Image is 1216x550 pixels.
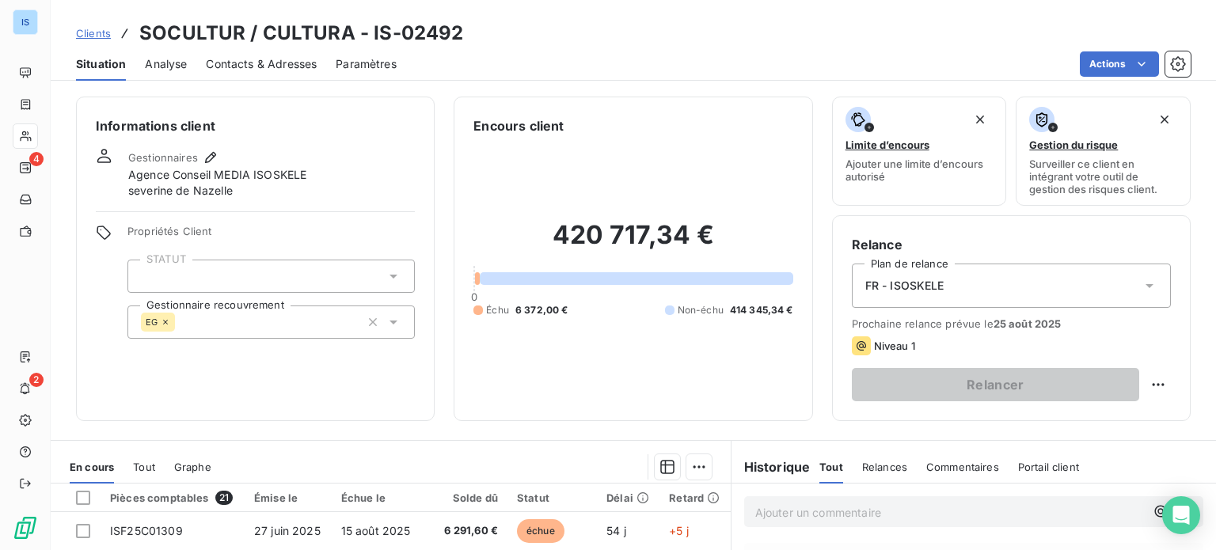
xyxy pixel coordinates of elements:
div: Retard [669,491,720,504]
span: 54 j [606,524,626,537]
div: IS [13,9,38,35]
span: Surveiller ce client en intégrant votre outil de gestion des risques client. [1029,157,1177,195]
button: Actions [1080,51,1159,77]
span: En cours [70,461,114,473]
h6: Historique [731,457,811,476]
span: 21 [215,491,233,505]
a: Clients [76,25,111,41]
span: ISF25C01309 [110,524,183,537]
h6: Encours client [473,116,564,135]
span: 15 août 2025 [341,524,411,537]
h6: Relance [852,235,1171,254]
img: Logo LeanPay [13,515,38,541]
div: Émise le [254,491,322,504]
span: Graphe [174,461,211,473]
span: 2 [29,373,44,387]
span: Relances [862,461,907,473]
span: +5 j [669,524,689,537]
span: Propriétés Client [127,225,415,247]
span: FR - ISOSKELE [865,278,944,294]
span: Gestion du risque [1029,138,1118,151]
div: Pièces comptables [110,491,235,505]
span: Gestionnaires [128,151,198,164]
button: Limite d’encoursAjouter une limite d’encours autorisé [832,97,1007,206]
h6: Informations client [96,116,415,135]
div: Open Intercom Messenger [1162,496,1200,534]
span: Échu [486,303,509,317]
span: 27 juin 2025 [254,524,321,537]
input: Ajouter une valeur [141,269,154,283]
h3: SOCULTUR / CULTURA - IS-02492 [139,19,463,47]
span: Tout [819,461,843,473]
div: Statut [517,491,587,504]
button: Gestion du risqueSurveiller ce client en intégrant votre outil de gestion des risques client. [1016,97,1191,206]
span: échue [517,519,564,543]
button: Relancer [852,368,1139,401]
span: Tout [133,461,155,473]
span: Agence Conseil MEDIA ISOSKELE [128,167,306,183]
span: Commentaires [926,461,999,473]
span: Ajouter une limite d’encours autorisé [845,157,994,183]
span: Non-échu [678,303,724,317]
div: Solde dû [431,491,498,504]
span: Prochaine relance prévue le [852,317,1171,330]
span: 6 291,60 € [431,523,498,539]
span: Limite d’encours [845,138,929,151]
span: severine de Nazelle [128,183,233,199]
span: 414 345,34 € [730,303,793,317]
span: Niveau 1 [874,339,915,352]
span: EG [146,317,158,327]
span: 0 [471,290,477,303]
span: Paramètres [336,56,397,72]
span: Analyse [145,56,187,72]
span: 4 [29,152,44,166]
div: Délai [606,491,650,504]
input: Ajouter une valeur [175,315,188,329]
span: Contacts & Adresses [206,56,317,72]
span: Clients [76,27,111,40]
span: 25 août 2025 [994,317,1062,330]
span: Situation [76,56,126,72]
div: Échue le [341,491,412,504]
h2: 420 717,34 € [473,219,792,267]
a: 4 [13,155,37,180]
span: Portail client [1018,461,1079,473]
span: 6 372,00 € [515,303,568,317]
